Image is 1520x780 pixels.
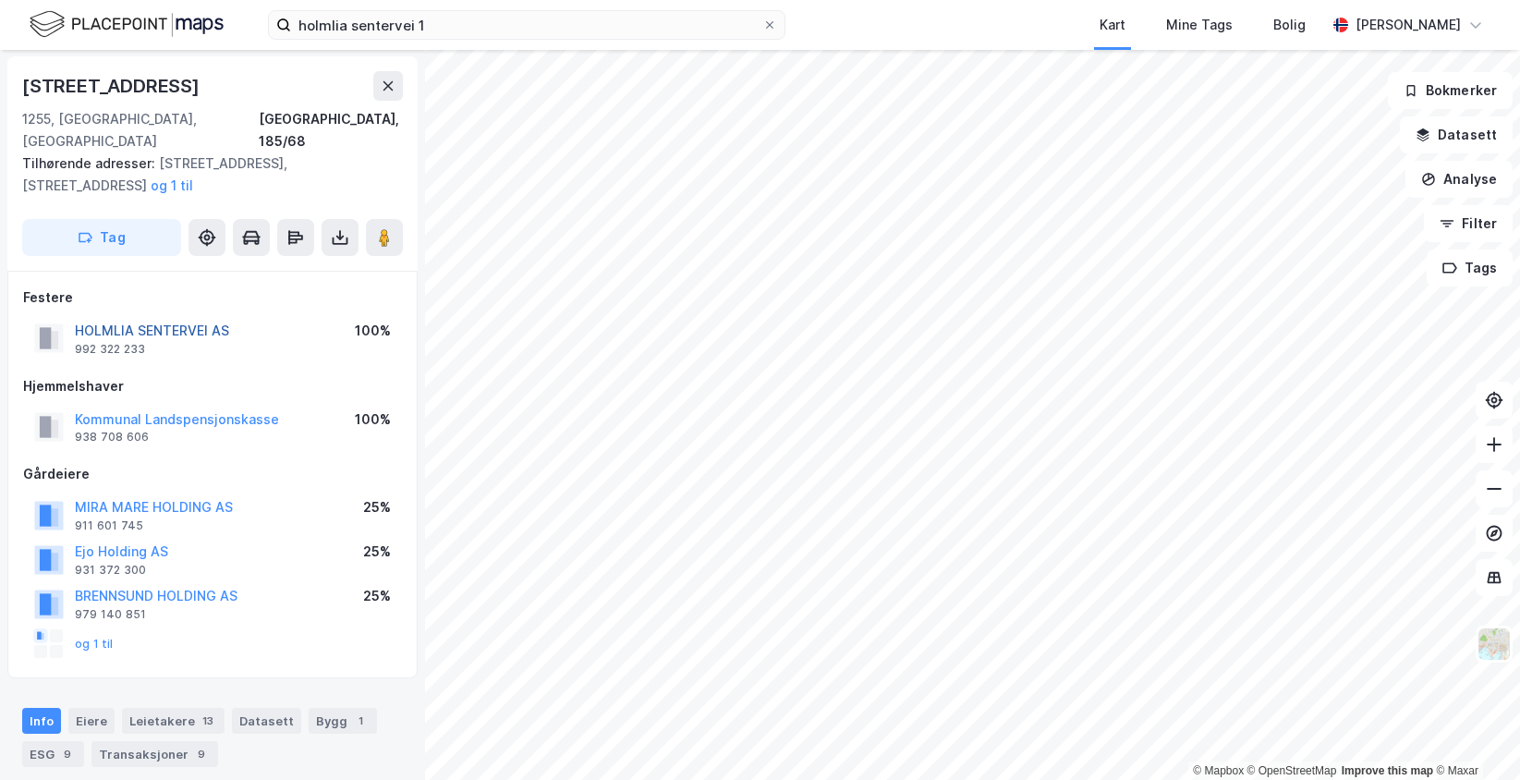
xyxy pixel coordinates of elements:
div: Kart [1100,14,1125,36]
div: Info [22,708,61,734]
div: Datasett [232,708,301,734]
div: 1 [351,712,370,730]
iframe: Chat Widget [1428,691,1520,780]
div: 992 322 233 [75,342,145,357]
div: 9 [192,745,211,763]
input: Søk på adresse, matrikkel, gårdeiere, leietakere eller personer [291,11,762,39]
div: [GEOGRAPHIC_DATA], 185/68 [259,108,403,152]
div: 13 [199,712,217,730]
div: Transaksjoner [91,741,218,767]
div: ESG [22,741,84,767]
button: Tag [22,219,181,256]
div: [STREET_ADDRESS] [22,71,203,101]
a: Mapbox [1193,764,1244,777]
div: [STREET_ADDRESS], [STREET_ADDRESS] [22,152,388,197]
div: 25% [363,541,391,563]
button: Tags [1427,250,1513,286]
a: OpenStreetMap [1247,764,1337,777]
div: Bygg [309,708,377,734]
div: Bolig [1273,14,1306,36]
a: Improve this map [1342,764,1433,777]
div: Leietakere [122,708,225,734]
div: Festere [23,286,402,309]
div: 9 [58,745,77,763]
div: 979 140 851 [75,607,146,622]
button: Datasett [1400,116,1513,153]
div: 25% [363,496,391,518]
div: 911 601 745 [75,518,143,533]
div: [PERSON_NAME] [1356,14,1461,36]
button: Analyse [1405,161,1513,198]
div: 938 708 606 [75,430,149,445]
div: 1255, [GEOGRAPHIC_DATA], [GEOGRAPHIC_DATA] [22,108,259,152]
div: Eiere [68,708,115,734]
div: Gårdeiere [23,463,402,485]
div: 931 372 300 [75,563,146,578]
button: Filter [1424,205,1513,242]
button: Bokmerker [1388,72,1513,109]
img: logo.f888ab2527a4732fd821a326f86c7f29.svg [30,8,224,41]
span: Tilhørende adresser: [22,155,159,171]
div: Mine Tags [1166,14,1233,36]
img: Z [1477,627,1512,662]
div: Hjemmelshaver [23,375,402,397]
div: 100% [355,408,391,431]
div: 100% [355,320,391,342]
div: 25% [363,585,391,607]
